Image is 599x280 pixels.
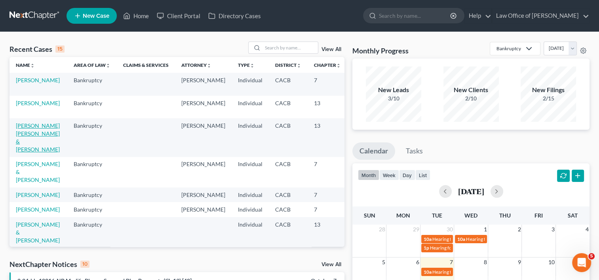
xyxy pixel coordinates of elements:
[588,253,595,259] span: 5
[308,118,347,157] td: 13
[521,95,576,102] div: 2/15
[381,257,386,267] span: 5
[415,170,430,180] button: list
[379,8,451,23] input: Search by name...
[458,187,484,195] h2: [DATE]
[55,45,65,53] div: 15
[207,63,211,68] i: unfold_more
[67,73,117,95] td: Bankruptcy
[16,221,60,244] a: [PERSON_NAME] & [PERSON_NAME]
[16,62,35,68] a: Nameunfold_more
[16,191,60,198] a: [PERSON_NAME]
[232,187,269,202] td: Individual
[424,236,432,242] span: 10a
[232,73,269,95] td: Individual
[415,257,420,267] span: 6
[551,225,555,234] span: 3
[275,62,301,68] a: Districtunfold_more
[308,73,347,95] td: 7
[67,187,117,202] td: Bankruptcy
[585,225,589,234] span: 4
[449,257,454,267] span: 7
[412,225,420,234] span: 29
[443,85,499,95] div: New Clients
[175,96,232,118] td: [PERSON_NAME]
[10,44,65,54] div: Recent Cases
[430,245,492,251] span: Hearing for [PERSON_NAME]
[297,63,301,68] i: unfold_more
[446,225,454,234] span: 30
[67,157,117,187] td: Bankruptcy
[67,202,117,217] td: Bankruptcy
[492,9,589,23] a: Law Office of [PERSON_NAME]
[465,9,491,23] a: Help
[117,57,175,73] th: Claims & Services
[175,187,232,202] td: [PERSON_NAME]
[74,62,110,68] a: Area of Lawunfold_more
[308,187,347,202] td: 7
[517,225,521,234] span: 2
[30,63,35,68] i: unfold_more
[262,42,318,53] input: Search by name...
[366,95,421,102] div: 3/10
[396,212,410,219] span: Mon
[424,245,429,251] span: 1p
[432,269,541,275] span: Hearing for [PERSON_NAME] and [PERSON_NAME]
[314,62,341,68] a: Chapterunfold_more
[106,63,110,68] i: unfold_more
[67,217,117,248] td: Bankruptcy
[16,161,60,183] a: [PERSON_NAME] & [PERSON_NAME]
[321,47,341,52] a: View All
[521,85,576,95] div: New Filings
[308,202,347,217] td: 7
[16,100,60,106] a: [PERSON_NAME]
[548,257,555,267] span: 10
[483,225,488,234] span: 1
[16,77,60,83] a: [PERSON_NAME]
[269,118,308,157] td: CACB
[308,157,347,187] td: 7
[432,212,442,219] span: Tue
[232,96,269,118] td: Individual
[232,157,269,187] td: Individual
[67,118,117,157] td: Bankruptcy
[175,202,232,217] td: [PERSON_NAME]
[336,63,341,68] i: unfold_more
[16,122,60,153] a: [PERSON_NAME] [PERSON_NAME] & [PERSON_NAME]
[517,257,521,267] span: 9
[204,9,265,23] a: Directory Cases
[308,217,347,248] td: 13
[175,73,232,95] td: [PERSON_NAME]
[119,9,153,23] a: Home
[496,45,521,52] div: Bankruptcy
[457,236,465,242] span: 10a
[466,236,528,242] span: Hearing for [PERSON_NAME]
[321,262,341,267] a: View All
[364,212,375,219] span: Sun
[153,9,204,23] a: Client Portal
[366,85,421,95] div: New Leads
[232,118,269,157] td: Individual
[181,62,211,68] a: Attorneyunfold_more
[378,225,386,234] span: 28
[232,217,269,248] td: Individual
[352,142,395,160] a: Calendar
[432,236,532,242] span: Hearing for [PERSON_NAME] [PERSON_NAME]
[443,95,499,102] div: 2/10
[424,269,432,275] span: 10a
[269,157,308,187] td: CACB
[83,13,109,19] span: New Case
[67,96,117,118] td: Bankruptcy
[16,206,60,213] a: [PERSON_NAME]
[464,212,477,219] span: Wed
[568,212,578,219] span: Sat
[572,253,591,272] iframe: Intercom live chat
[232,202,269,217] td: Individual
[269,96,308,118] td: CACB
[250,63,255,68] i: unfold_more
[399,170,415,180] button: day
[269,73,308,95] td: CACB
[358,170,379,180] button: month
[534,212,543,219] span: Fri
[175,118,232,157] td: [PERSON_NAME]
